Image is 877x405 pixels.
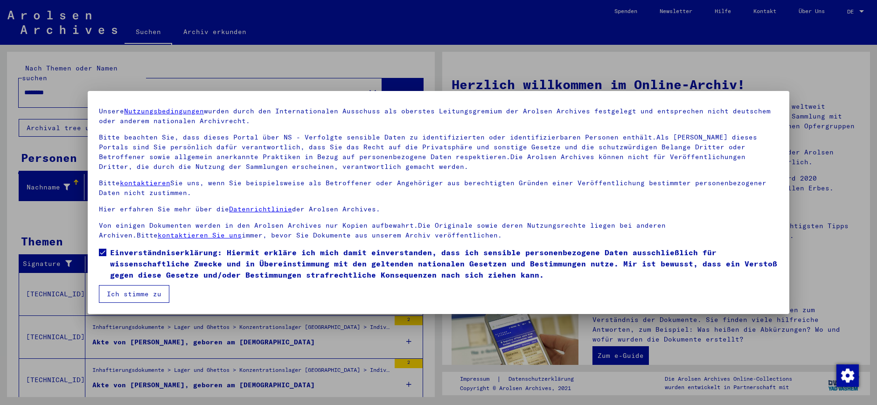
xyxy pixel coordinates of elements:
[158,231,242,239] a: kontaktieren Sie uns
[99,285,169,303] button: Ich stimme zu
[110,247,778,280] span: Einverständniserklärung: Hiermit erkläre ich mich damit einverstanden, dass ich sensible personen...
[229,205,292,213] a: Datenrichtlinie
[99,178,778,198] p: Bitte Sie uns, wenn Sie beispielsweise als Betroffener oder Angehöriger aus berechtigten Gründen ...
[99,106,778,126] p: Unsere wurden durch den Internationalen Ausschuss als oberstes Leitungsgremium der Arolsen Archiv...
[99,204,778,214] p: Hier erfahren Sie mehr über die der Arolsen Archives.
[99,133,778,172] p: Bitte beachten Sie, dass dieses Portal über NS - Verfolgte sensible Daten zu identifizierten oder...
[836,364,858,386] div: Zustimmung ändern
[99,221,778,240] p: Von einigen Dokumenten werden in den Arolsen Archives nur Kopien aufbewahrt.Die Originale sowie d...
[836,364,859,387] img: Zustimmung ändern
[120,179,170,187] a: kontaktieren
[124,107,204,115] a: Nutzungsbedingungen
